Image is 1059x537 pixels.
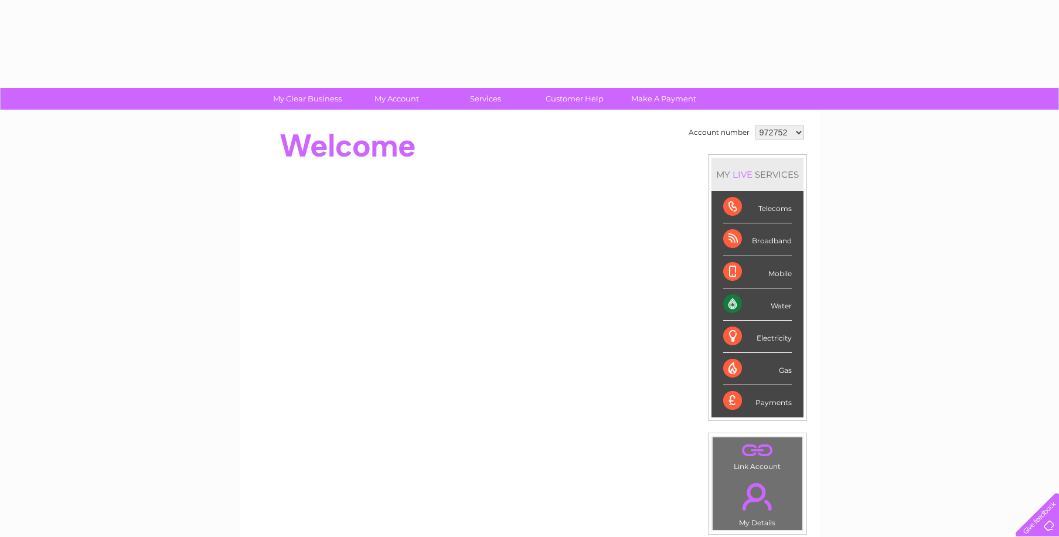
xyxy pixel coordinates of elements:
td: Account number [686,123,752,142]
div: Telecoms [723,191,792,223]
div: LIVE [730,169,755,180]
a: My Clear Business [259,88,356,110]
a: Services [437,88,534,110]
a: . [716,440,799,461]
div: Electricity [723,321,792,353]
div: Mobile [723,256,792,288]
div: Broadband [723,223,792,256]
div: Payments [723,385,792,417]
a: . [716,476,799,517]
div: Gas [723,353,792,385]
div: MY SERVICES [711,158,803,191]
a: My Account [348,88,445,110]
td: My Details [712,473,803,531]
td: Link Account [712,437,803,474]
a: Make A Payment [615,88,712,110]
a: Customer Help [526,88,623,110]
div: Water [723,288,792,321]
